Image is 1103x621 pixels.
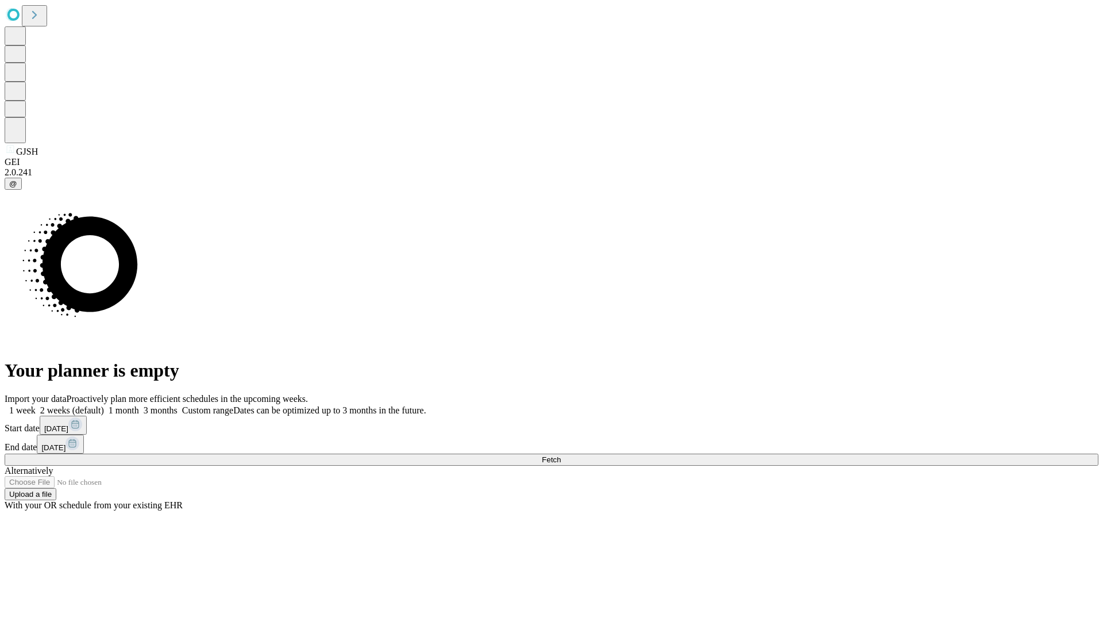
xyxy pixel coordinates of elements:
span: Proactively plan more efficient schedules in the upcoming weeks. [67,394,308,404]
button: Fetch [5,454,1098,466]
div: GEI [5,157,1098,167]
span: Import your data [5,394,67,404]
button: [DATE] [40,416,87,435]
button: Upload a file [5,488,56,500]
span: 3 months [144,405,178,415]
span: 2 weeks (default) [40,405,104,415]
div: Start date [5,416,1098,435]
span: [DATE] [44,424,68,433]
span: 1 week [9,405,36,415]
button: @ [5,178,22,190]
span: Dates can be optimized up to 3 months in the future. [233,405,426,415]
span: @ [9,179,17,188]
h1: Your planner is empty [5,360,1098,381]
span: 1 month [109,405,139,415]
span: Custom range [182,405,233,415]
span: Alternatively [5,466,53,476]
div: 2.0.241 [5,167,1098,178]
button: [DATE] [37,435,84,454]
div: End date [5,435,1098,454]
span: [DATE] [41,443,65,452]
span: GJSH [16,147,38,156]
span: Fetch [542,455,561,464]
span: With your OR schedule from your existing EHR [5,500,183,510]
